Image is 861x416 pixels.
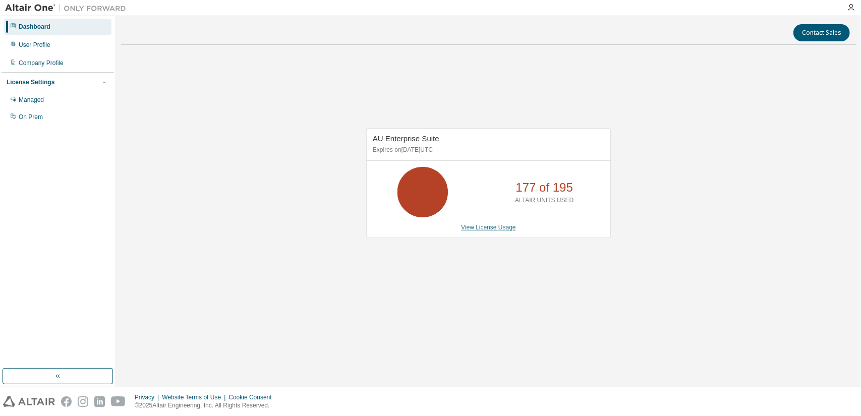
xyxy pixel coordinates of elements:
[61,396,72,407] img: facebook.svg
[19,41,50,49] div: User Profile
[94,396,105,407] img: linkedin.svg
[5,3,131,13] img: Altair One
[135,393,162,401] div: Privacy
[78,396,88,407] img: instagram.svg
[461,224,516,231] a: View License Usage
[135,401,278,410] p: © 2025 Altair Engineering, Inc. All Rights Reserved.
[111,396,126,407] img: youtube.svg
[162,393,228,401] div: Website Terms of Use
[19,23,50,31] div: Dashboard
[373,146,602,154] p: Expires on [DATE] UTC
[7,78,54,86] div: License Settings
[19,96,44,104] div: Managed
[373,134,439,143] span: AU Enterprise Suite
[793,24,850,41] button: Contact Sales
[516,179,573,196] p: 177 of 195
[515,196,573,205] p: ALTAIR UNITS USED
[19,113,43,121] div: On Prem
[19,59,64,67] div: Company Profile
[3,396,55,407] img: altair_logo.svg
[228,393,277,401] div: Cookie Consent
